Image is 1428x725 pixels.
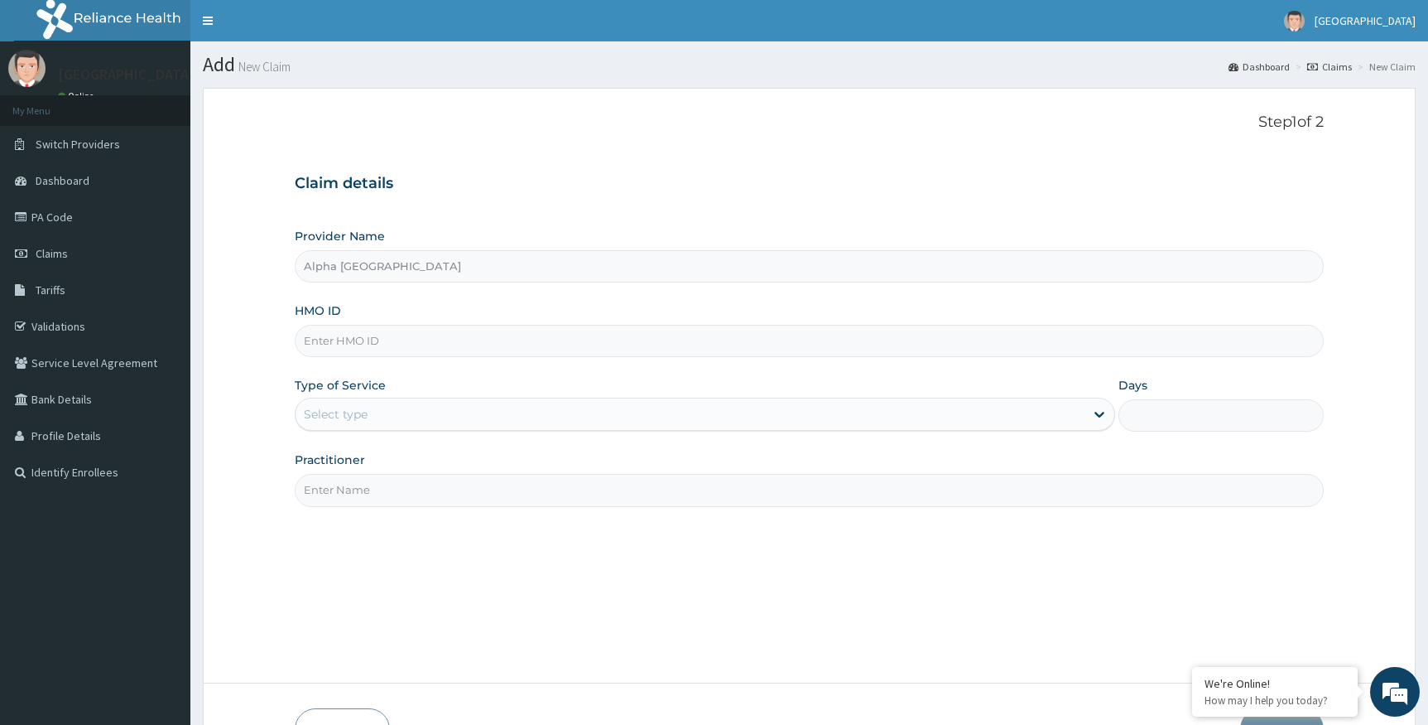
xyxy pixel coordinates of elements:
[304,406,368,423] div: Select type
[1353,60,1416,74] li: New Claim
[1307,60,1352,74] a: Claims
[295,452,365,468] label: Practitioner
[36,137,120,152] span: Switch Providers
[295,228,385,244] label: Provider Name
[1315,13,1416,28] span: [GEOGRAPHIC_DATA]
[1204,694,1345,708] p: How may I help you today?
[295,474,1325,506] input: Enter Name
[8,50,46,87] img: User Image
[58,67,195,82] p: [GEOGRAPHIC_DATA]
[36,283,65,297] span: Tariffs
[295,377,386,394] label: Type of Service
[295,302,341,319] label: HMO ID
[1228,60,1290,74] a: Dashboard
[58,90,98,102] a: Online
[295,325,1325,357] input: Enter HMO ID
[235,60,291,73] small: New Claim
[36,246,68,261] span: Claims
[1204,676,1345,691] div: We're Online!
[295,114,1325,132] p: Step 1 of 2
[1284,11,1305,31] img: User Image
[36,173,89,188] span: Dashboard
[1118,377,1147,394] label: Days
[203,54,1416,75] h1: Add
[295,175,1325,193] h3: Claim details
